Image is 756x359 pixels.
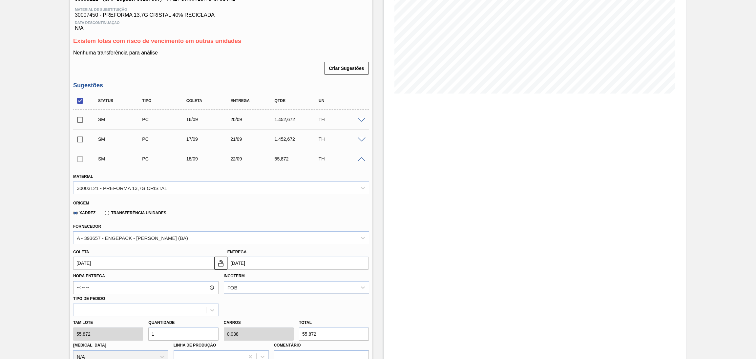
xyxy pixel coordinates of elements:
[75,12,367,18] span: 30007450 - PREFORMA 13,7G CRISTAL 40% RECICLADA
[325,62,368,75] button: Criar Sugestões
[73,257,214,270] input: dd/mm/yyyy
[229,117,279,122] div: 20/09/2025
[73,296,105,301] label: Tipo de pedido
[73,343,106,348] label: [MEDICAL_DATA]
[317,137,367,142] div: TH
[174,343,216,348] label: Linha de Produção
[185,98,235,103] div: Coleta
[140,117,190,122] div: Pedido de Compra
[73,18,369,31] div: N/A
[185,137,235,142] div: 17/09/2025
[73,201,89,205] label: Origem
[273,156,323,161] div: 55,872
[229,137,279,142] div: 21/09/2025
[77,185,167,191] div: 30003121 - PREFORMA 13,7G CRISTAL
[73,211,96,215] label: Xadrez
[273,98,323,103] div: Qtde
[73,38,241,44] span: Existem lotes com risco de vencimento em outras unidades
[75,21,367,25] span: Data Descontinuação
[73,224,101,229] label: Fornecedor
[77,235,188,241] div: A - 393657 - ENGEPACK - [PERSON_NAME] (BA)
[224,274,245,278] label: Incoterm
[273,137,323,142] div: 1.452,672
[299,320,312,325] label: Total
[325,61,369,75] div: Criar Sugestões
[96,137,146,142] div: Sugestão Manual
[227,250,247,254] label: Entrega
[273,117,323,122] div: 1.452,672
[317,156,367,161] div: TH
[229,98,279,103] div: Entrega
[96,98,146,103] div: Status
[96,156,146,161] div: Sugestão Manual
[185,156,235,161] div: 18/09/2025
[73,174,93,179] label: Material
[224,320,241,325] label: Carros
[217,259,225,267] img: locked
[96,117,146,122] div: Sugestão Manual
[73,82,369,89] h3: Sugestões
[73,271,219,281] label: Hora Entrega
[73,50,369,56] p: Nenhuma transferência para análise
[227,257,368,270] input: dd/mm/yyyy
[317,117,367,122] div: TH
[105,211,166,215] label: Transferência Unidades
[317,98,367,103] div: UN
[73,318,143,327] label: Tam lote
[148,320,175,325] label: Quantidade
[140,156,190,161] div: Pedido de Compra
[140,98,190,103] div: Tipo
[214,257,227,270] button: locked
[75,8,367,11] span: Material de Substituição
[229,156,279,161] div: 22/09/2025
[73,250,89,254] label: Coleta
[185,117,235,122] div: 16/09/2025
[227,285,238,290] div: FOB
[140,137,190,142] div: Pedido de Compra
[274,341,369,350] label: Comentário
